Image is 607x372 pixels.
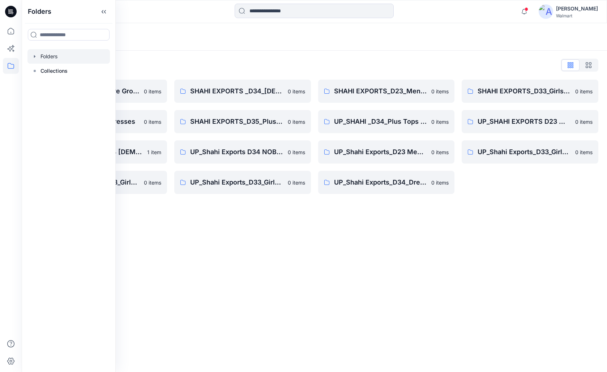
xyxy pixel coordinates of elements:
a: UP_SHAHI EXPORTS D23 Men's Tops0 items [462,110,598,133]
a: SHAHI EXPORTS_D23_Men's Tops0 items [318,80,455,103]
a: UP_Shahi Exports_D33_Girls Bottoms0 items [462,140,598,164]
p: 0 items [144,118,161,126]
p: SHAHI EXPORTS _D34_[DEMOGRAPHIC_DATA] Top [190,86,283,96]
a: SHAHI EXPORTS_D33_Girls Tops0 items [462,80,598,103]
a: UP_Shahi Exports_D23 Mens Bottoms0 items [318,140,455,164]
p: SHAHI EXPORTS_D33_Girls Tops [478,86,571,96]
p: UP_SHAHI EXPORTS D23 Men's Tops [478,117,571,127]
p: 0 items [144,88,161,95]
p: Collections [40,67,68,75]
div: [PERSON_NAME] [556,4,598,13]
p: 0 items [288,88,305,95]
div: Walmart [556,13,598,18]
a: SHAHI EXPORTS _D34_[DEMOGRAPHIC_DATA] Top0 items [174,80,311,103]
p: UP_Shahi Exports_D33_Girls Bottoms [478,147,571,157]
p: UP_Shahi Exports_D33_Girls Tops [190,177,283,187]
p: 0 items [431,88,449,95]
p: 1 item [147,148,161,156]
p: SHAHI EXPORTS_D23_Men's Tops [334,86,427,96]
a: SHAHI EXPORTS_D35_Plus_[DEMOGRAPHIC_DATA] Top0 items [174,110,311,133]
img: avatar [539,4,553,19]
p: 0 items [144,179,161,186]
p: UP_SHAHI _D34_Plus Tops and Dresses [334,117,427,127]
p: 0 items [431,118,449,126]
p: 0 items [575,148,593,156]
p: 0 items [288,118,305,126]
p: 0 items [431,148,449,156]
p: UP_Shahi Exports D34 NOBO YA Adult Tops & Dress [190,147,283,157]
p: 0 items [288,179,305,186]
p: 0 items [288,148,305,156]
a: UP_Shahi Exports_D33_Girls Tops0 items [174,171,311,194]
p: UP_Shahi Exports_D23 Mens Bottoms [334,147,427,157]
a: UP_Shahi Exports D34 NOBO YA Adult Tops & Dress0 items [174,140,311,164]
p: 0 items [431,179,449,186]
a: UP_Shahi Exports_D34_Dresses0 items [318,171,455,194]
a: UP_SHAHI _D34_Plus Tops and Dresses0 items [318,110,455,133]
p: SHAHI EXPORTS_D35_Plus_[DEMOGRAPHIC_DATA] Top [190,117,283,127]
p: UP_Shahi Exports_D34_Dresses [334,177,427,187]
p: 0 items [575,118,593,126]
p: 0 items [575,88,593,95]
